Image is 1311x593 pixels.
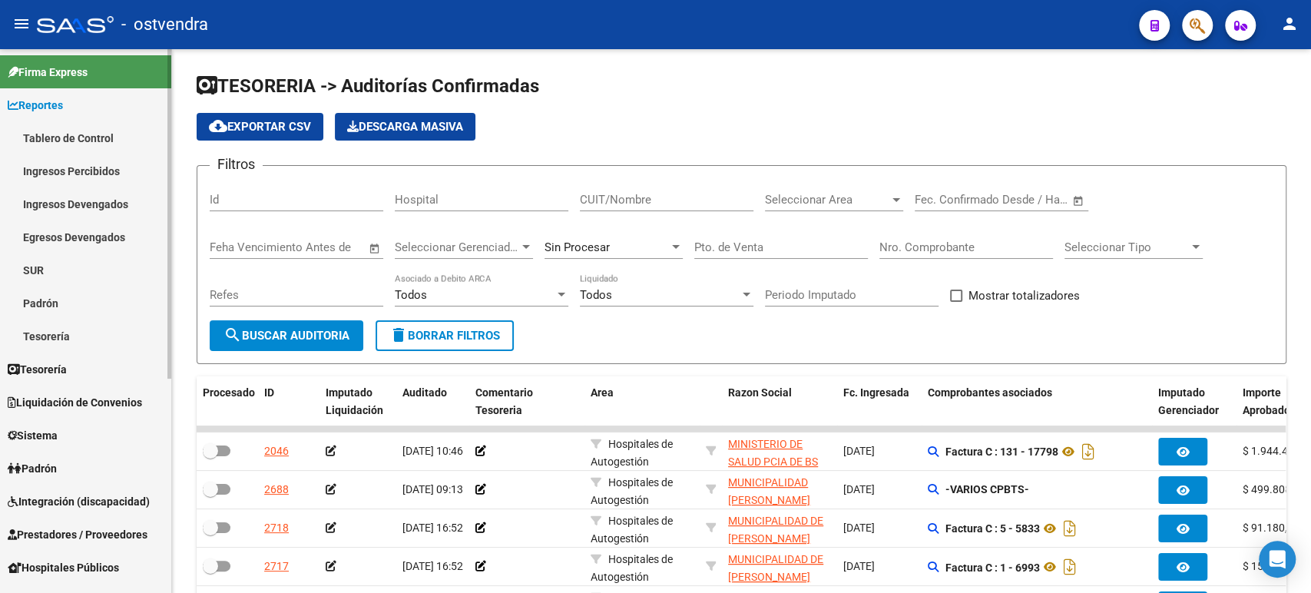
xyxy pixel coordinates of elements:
[264,386,274,399] span: ID
[915,193,965,207] input: Start date
[8,64,88,81] span: Firma Express
[210,154,263,175] h3: Filtros
[1152,376,1237,427] datatable-header-cell: Imputado Gerenciador
[591,515,673,545] span: Hospitales de Autogestión
[945,522,1040,535] strong: Factura C : 5 - 5833
[395,288,427,302] span: Todos
[591,438,673,468] span: Hospitales de Autogestión
[843,483,875,495] span: [DATE]
[1280,15,1299,33] mat-icon: person
[8,460,57,477] span: Padrón
[1243,483,1306,495] span: $ 499.808,00
[968,287,1080,305] span: Mostrar totalizadores
[728,476,810,506] span: MUNICIPALIDAD [PERSON_NAME]
[1070,192,1088,210] button: Open calendar
[402,483,463,495] span: [DATE] 09:13
[264,481,289,499] div: 2688
[402,386,447,399] span: Auditado
[12,15,31,33] mat-icon: menu
[843,560,875,572] span: [DATE]
[922,376,1152,427] datatable-header-cell: Comprobantes asociados
[837,376,922,427] datatable-header-cell: Fc. Ingresada
[347,120,463,134] span: Descarga Masiva
[326,386,383,416] span: Imputado Liquidación
[1060,516,1080,541] i: Descargar documento
[264,519,289,537] div: 2718
[402,445,463,457] span: [DATE] 10:46
[210,320,363,351] button: Buscar Auditoria
[197,113,323,141] button: Exportar CSV
[1243,386,1290,416] span: Importe Aprobado
[8,97,63,114] span: Reportes
[335,113,475,141] app-download-masive: Descarga masiva de comprobantes (adjuntos)
[945,561,1040,573] strong: Factura C : 1 - 6993
[8,526,147,543] span: Prestadores / Proveedores
[1259,541,1296,578] div: Open Intercom Messenger
[8,427,58,444] span: Sistema
[366,240,384,257] button: Open calendar
[121,8,208,41] span: - ostvendra
[475,386,533,416] span: Comentario Tesoreria
[591,476,673,506] span: Hospitales de Autogestión
[728,386,792,399] span: Razon Social
[335,113,475,141] button: Descarga Masiva
[728,474,831,506] div: - 33999001179
[376,320,514,351] button: Borrar Filtros
[1243,522,1299,534] span: $ 91.180,00
[203,386,255,399] span: Procesado
[591,553,673,583] span: Hospitales de Autogestión
[395,240,519,254] span: Seleccionar Gerenciador
[584,376,700,427] datatable-header-cell: Area
[258,376,319,427] datatable-header-cell: ID
[580,288,612,302] span: Todos
[765,193,889,207] span: Seleccionar Area
[728,551,831,583] div: - 30681618089
[728,515,823,545] span: MUNICIPALIDAD DE [PERSON_NAME]
[264,558,289,575] div: 2717
[8,493,150,510] span: Integración (discapacidad)
[728,512,831,545] div: - 30681618089
[945,483,1029,495] strong: -VARIOS CPBTS-
[843,386,909,399] span: Fc. Ingresada
[223,329,349,343] span: Buscar Auditoria
[8,559,119,576] span: Hospitales Públicos
[728,438,818,485] span: MINISTERIO DE SALUD PCIA DE BS AS O. P.
[8,361,67,378] span: Tesorería
[209,117,227,135] mat-icon: cloud_download
[728,436,831,468] div: - 30626983398
[1243,560,1306,572] span: $ 159.434,00
[197,75,539,97] span: TESORERIA -> Auditorías Confirmadas
[545,240,610,254] span: Sin Procesar
[389,326,408,344] mat-icon: delete
[978,193,1053,207] input: End date
[319,376,396,427] datatable-header-cell: Imputado Liquidación
[402,522,463,534] span: [DATE] 16:52
[843,445,875,457] span: [DATE]
[1158,386,1219,416] span: Imputado Gerenciador
[928,386,1052,399] span: Comprobantes asociados
[945,446,1058,458] strong: Factura C : 131 - 17798
[728,553,823,583] span: MUNICIPALIDAD DE [PERSON_NAME]
[209,120,311,134] span: Exportar CSV
[264,442,289,460] div: 2046
[8,394,142,411] span: Liquidación de Convenios
[1078,439,1098,464] i: Descargar documento
[1064,240,1189,254] span: Seleccionar Tipo
[389,329,500,343] span: Borrar Filtros
[722,376,837,427] datatable-header-cell: Razon Social
[402,560,463,572] span: [DATE] 16:52
[1060,555,1080,579] i: Descargar documento
[843,522,875,534] span: [DATE]
[223,326,242,344] mat-icon: search
[591,386,614,399] span: Area
[197,376,258,427] datatable-header-cell: Procesado
[396,376,469,427] datatable-header-cell: Auditado
[469,376,584,427] datatable-header-cell: Comentario Tesoreria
